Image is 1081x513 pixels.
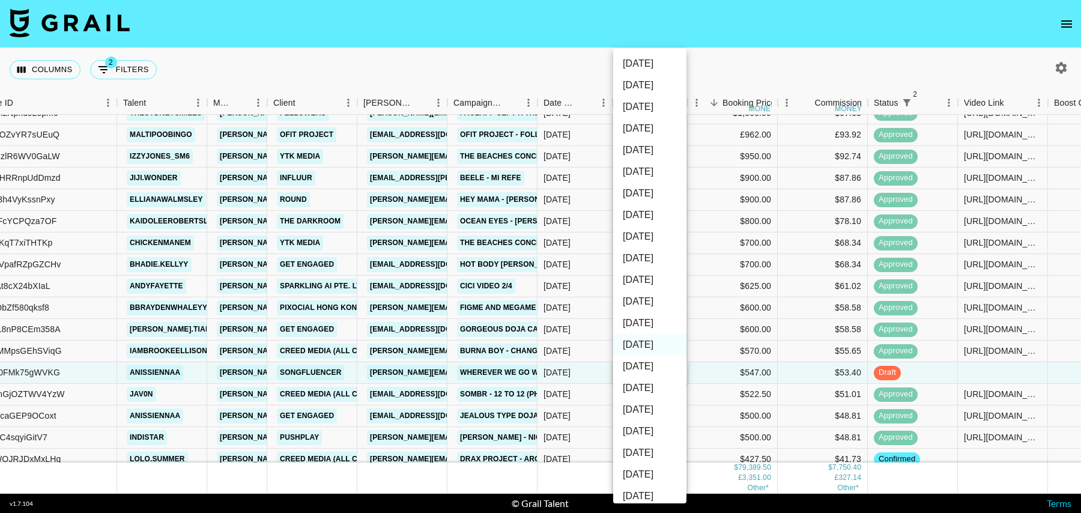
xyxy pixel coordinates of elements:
[613,204,686,226] li: [DATE]
[613,161,686,183] li: [DATE]
[613,183,686,204] li: [DATE]
[613,291,686,312] li: [DATE]
[613,269,686,291] li: [DATE]
[613,312,686,334] li: [DATE]
[613,442,686,464] li: [DATE]
[613,96,686,118] li: [DATE]
[613,420,686,442] li: [DATE]
[613,139,686,161] li: [DATE]
[613,53,686,74] li: [DATE]
[613,226,686,247] li: [DATE]
[613,399,686,420] li: [DATE]
[613,118,686,139] li: [DATE]
[613,464,686,485] li: [DATE]
[613,356,686,377] li: [DATE]
[613,377,686,399] li: [DATE]
[613,334,686,356] li: [DATE]
[613,74,686,96] li: [DATE]
[613,247,686,269] li: [DATE]
[613,485,686,507] li: [DATE]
